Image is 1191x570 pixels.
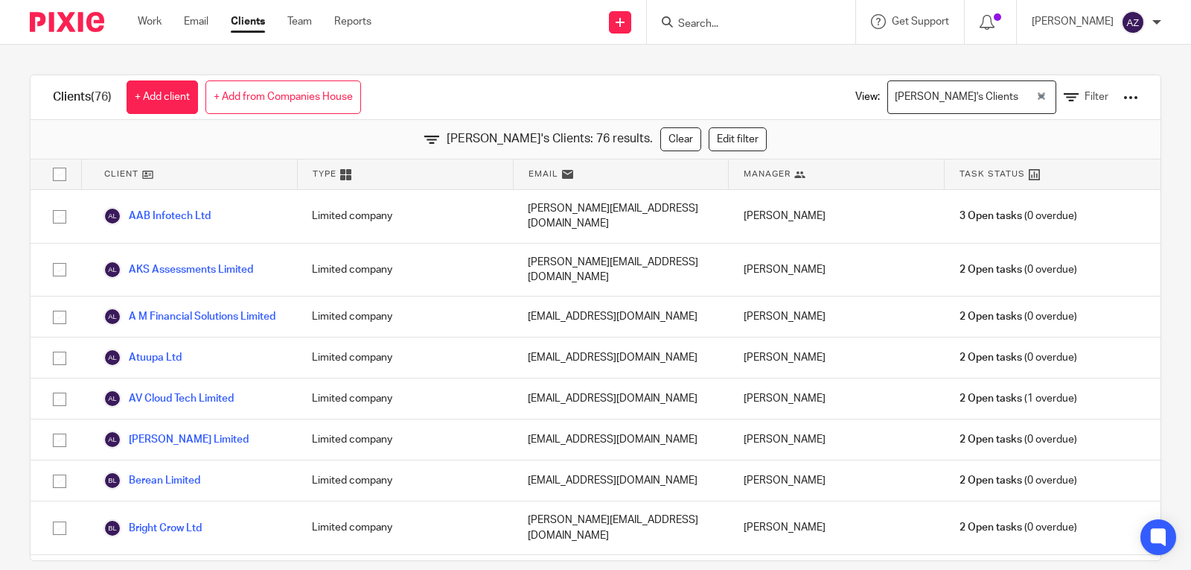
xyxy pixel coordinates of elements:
div: Limited company [297,297,513,337]
span: Manager [744,168,791,180]
input: Search [677,18,811,31]
div: [PERSON_NAME][EMAIL_ADDRESS][DOMAIN_NAME] [513,244,729,297]
a: AKS Assessments Limited [103,261,253,279]
input: Select all [45,160,74,189]
div: [PERSON_NAME] [729,501,945,554]
span: (0 overdue) [959,432,1077,447]
div: [EMAIL_ADDRESS][DOMAIN_NAME] [513,419,729,460]
div: View: [833,75,1138,119]
span: (0 overdue) [959,309,1077,324]
a: + Add client [127,80,198,114]
div: Limited company [297,460,513,501]
div: Limited company [297,501,513,554]
img: svg%3E [103,207,121,225]
img: Pixie [30,12,104,32]
span: (0 overdue) [959,209,1077,224]
span: (76) [91,91,112,103]
div: [PERSON_NAME] [729,338,945,378]
div: [EMAIL_ADDRESS][DOMAIN_NAME] [513,297,729,337]
span: [PERSON_NAME]'s Clients [891,84,1021,110]
div: Limited company [297,338,513,378]
span: (1 overdue) [959,391,1077,406]
div: [PERSON_NAME][EMAIL_ADDRESS][DOMAIN_NAME] [513,501,729,554]
a: + Add from Companies House [205,80,361,114]
span: (0 overdue) [959,473,1077,488]
div: Limited company [297,379,513,419]
span: (0 overdue) [959,350,1077,365]
span: (0 overdue) [959,262,1077,277]
span: 2 Open tasks [959,309,1022,324]
a: Berean Limited [103,472,200,490]
span: 2 Open tasks [959,432,1022,447]
span: 2 Open tasks [959,262,1022,277]
img: svg%3E [103,472,121,490]
a: AV Cloud Tech Limited [103,390,234,408]
span: 3 Open tasks [959,209,1022,224]
div: Limited company [297,244,513,297]
a: A M Financial Solutions Limited [103,308,275,326]
img: svg%3E [1121,10,1145,34]
div: Search for option [887,80,1056,114]
div: Limited company [297,419,513,460]
h1: Clients [53,89,112,105]
div: [PERSON_NAME] [729,460,945,501]
span: 2 Open tasks [959,391,1022,406]
div: [PERSON_NAME] [729,379,945,419]
div: [PERSON_NAME] [729,419,945,460]
a: Bright Crow Ltd [103,519,202,537]
a: Edit filter [709,127,767,151]
div: [PERSON_NAME] [729,244,945,297]
img: svg%3E [103,431,121,449]
div: [EMAIL_ADDRESS][DOMAIN_NAME] [513,379,729,419]
a: AAB Infotech Ltd [103,207,211,225]
span: Type [313,168,336,180]
a: Reports [334,14,371,29]
span: 2 Open tasks [959,473,1022,488]
a: Team [287,14,312,29]
span: [PERSON_NAME]'s Clients: 76 results. [447,130,653,148]
img: svg%3E [103,308,121,326]
span: Email [529,168,558,180]
a: [PERSON_NAME] Limited [103,431,249,449]
div: [EMAIL_ADDRESS][DOMAIN_NAME] [513,460,729,501]
a: Clients [231,14,265,29]
p: [PERSON_NAME] [1032,14,1114,29]
img: svg%3E [103,390,121,408]
span: 2 Open tasks [959,520,1022,535]
img: svg%3E [103,261,121,279]
span: (0 overdue) [959,520,1077,535]
input: Search for option [1023,84,1034,110]
div: [PERSON_NAME] [729,297,945,337]
a: Work [138,14,162,29]
span: 2 Open tasks [959,350,1022,365]
span: Get Support [892,16,949,27]
button: Clear Selected [1038,92,1045,104]
div: [EMAIL_ADDRESS][DOMAIN_NAME] [513,338,729,378]
div: Limited company [297,190,513,243]
a: Email [184,14,208,29]
div: [PERSON_NAME] [729,190,945,243]
a: Atuupa Ltd [103,349,182,367]
span: Filter [1085,92,1108,102]
div: [PERSON_NAME][EMAIL_ADDRESS][DOMAIN_NAME] [513,190,729,243]
img: svg%3E [103,519,121,537]
span: Task Status [959,168,1025,180]
img: svg%3E [103,349,121,367]
span: Client [104,168,138,180]
a: Clear [660,127,701,151]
